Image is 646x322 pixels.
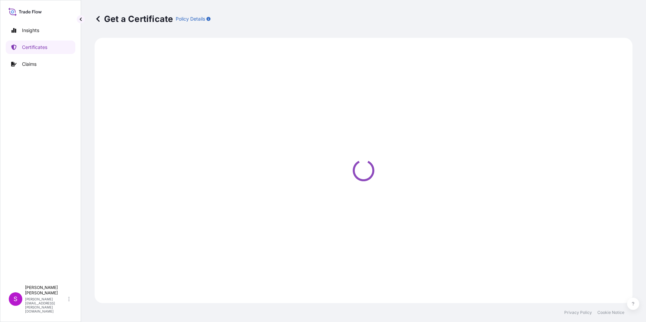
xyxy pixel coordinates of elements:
a: Insights [6,24,75,37]
p: Get a Certificate [95,14,173,24]
a: Privacy Policy [564,310,592,315]
span: S [14,296,18,302]
p: [PERSON_NAME] [PERSON_NAME] [25,285,67,296]
p: Policy Details [176,16,205,22]
a: Cookie Notice [597,310,624,315]
p: Claims [22,61,36,68]
div: Loading [99,42,628,299]
p: Insights [22,27,39,34]
p: [PERSON_NAME][EMAIL_ADDRESS][PERSON_NAME][DOMAIN_NAME] [25,297,67,313]
a: Claims [6,57,75,71]
a: Certificates [6,41,75,54]
p: Certificates [22,44,47,51]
